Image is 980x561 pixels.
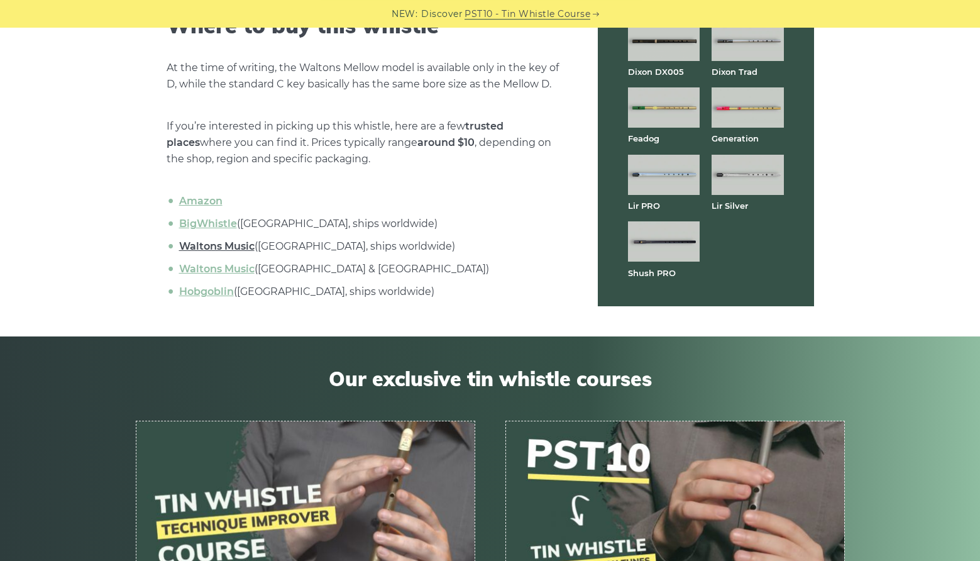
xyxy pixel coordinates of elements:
[167,60,568,92] p: At the time of writing, the Waltons Mellow model is available only in the key of D, while the sta...
[167,13,568,39] h2: Where to buy this whistle
[712,21,783,61] img: Dixon Trad tin whistle full front view
[628,67,684,77] a: Dixon DX005
[392,7,417,21] span: NEW:
[712,87,783,128] img: Generation brass tin whistle full front view
[628,87,700,128] img: Feadog brass tin whistle full front view
[628,268,676,278] a: Shush PRO
[176,216,568,232] li: ([GEOGRAPHIC_DATA], ships worldwide)
[176,238,568,255] li: ([GEOGRAPHIC_DATA], ships worldwide)
[179,263,255,275] a: Waltons Music
[712,133,759,143] a: Generation
[628,221,700,262] img: Shuh PRO tin whistle full front view
[176,284,568,300] li: ([GEOGRAPHIC_DATA], ships worldwide)
[628,201,660,211] a: Lir PRO
[179,195,223,207] a: Amazon
[179,218,237,230] a: BigWhistle
[628,133,659,143] a: Feadog
[136,367,845,391] span: Our exclusive tin whistle courses
[417,136,475,148] strong: around $10
[179,286,234,297] a: Hobgoblin
[712,155,783,195] img: Lir Silver tin whistle full front view
[167,118,568,167] p: If you’re interested in picking up this whistle, here are a few where you can find it. Prices typ...
[179,240,255,252] a: Waltons Music
[712,67,757,77] a: Dixon Trad
[176,261,568,277] li: ([GEOGRAPHIC_DATA] & [GEOGRAPHIC_DATA])
[167,120,504,148] strong: trusted places
[421,7,463,21] span: Discover
[628,21,700,61] img: Dixon DX005 tin whistle full front view
[712,201,748,211] a: Lir Silver
[465,7,590,21] a: PST10 - Tin Whistle Course
[628,155,700,195] img: Lir PRO aluminum tin whistle full front view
